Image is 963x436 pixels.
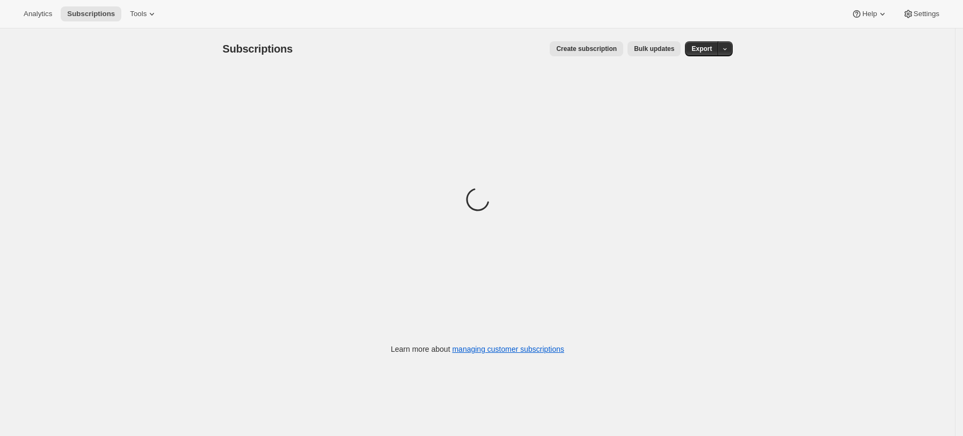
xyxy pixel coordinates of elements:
[550,41,623,56] button: Create subscription
[67,10,115,18] span: Subscriptions
[223,43,293,55] span: Subscriptions
[24,10,52,18] span: Analytics
[914,10,939,18] span: Settings
[17,6,59,21] button: Analytics
[896,6,946,21] button: Settings
[391,344,564,354] p: Learn more about
[123,6,164,21] button: Tools
[61,6,121,21] button: Subscriptions
[634,45,674,53] span: Bulk updates
[452,345,564,353] a: managing customer subscriptions
[691,45,712,53] span: Export
[556,45,617,53] span: Create subscription
[862,10,877,18] span: Help
[130,10,147,18] span: Tools
[845,6,894,21] button: Help
[628,41,681,56] button: Bulk updates
[685,41,718,56] button: Export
